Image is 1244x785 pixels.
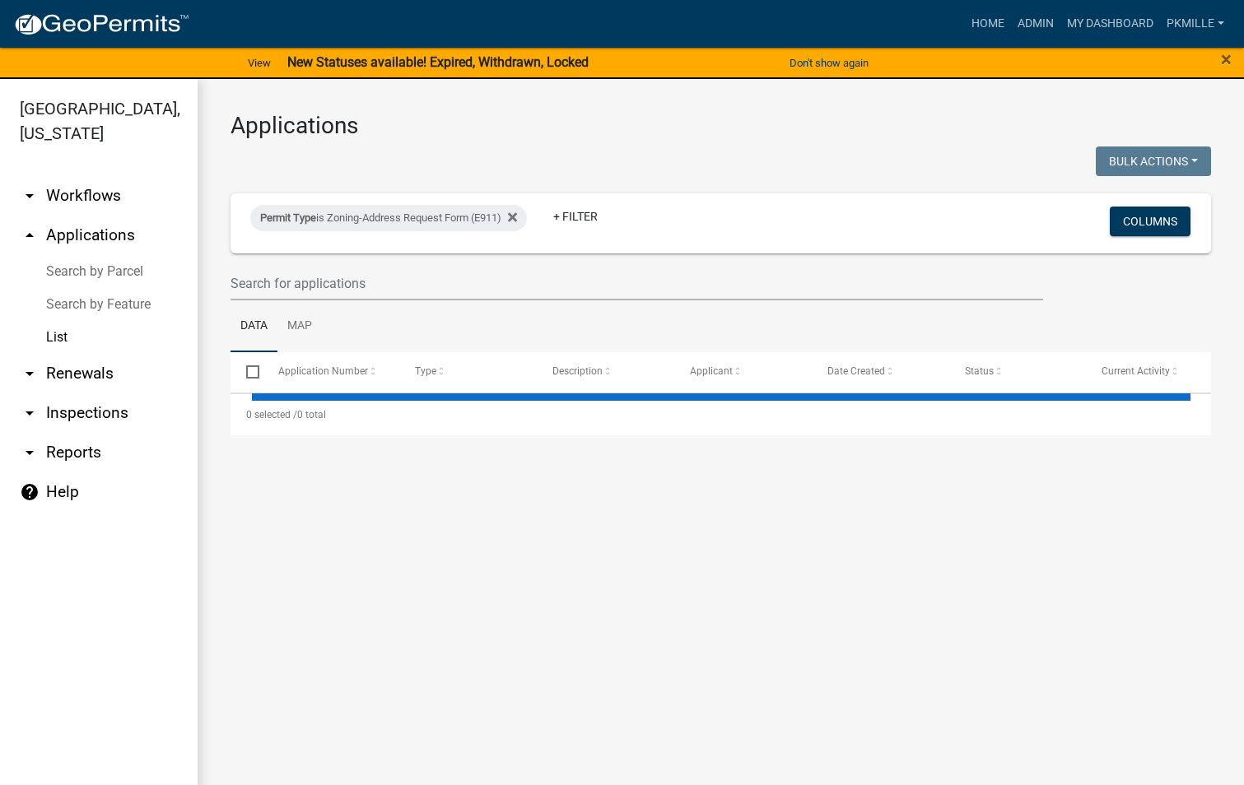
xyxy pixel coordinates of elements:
[1110,207,1190,236] button: Columns
[260,211,316,224] span: Permit Type
[20,364,40,383] i: arrow_drop_down
[948,352,1086,392] datatable-header-cell: Status
[277,300,322,353] a: Map
[1011,8,1060,39] a: Admin
[1221,48,1232,71] span: ×
[20,186,40,206] i: arrow_drop_down
[231,112,1211,140] h3: Applications
[965,8,1011,39] a: Home
[415,365,436,377] span: Type
[965,365,994,377] span: Status
[1086,352,1223,392] datatable-header-cell: Current Activity
[20,403,40,423] i: arrow_drop_down
[262,352,399,392] datatable-header-cell: Application Number
[1096,146,1211,176] button: Bulk Actions
[537,352,674,392] datatable-header-cell: Description
[241,49,277,77] a: View
[231,352,262,392] datatable-header-cell: Select
[287,54,589,70] strong: New Statuses available! Expired, Withdrawn, Locked
[231,394,1211,435] div: 0 total
[399,352,537,392] datatable-header-cell: Type
[278,365,368,377] span: Application Number
[783,49,875,77] button: Don't show again
[250,205,527,231] div: is Zoning-Address Request Form (E911)
[1102,365,1170,377] span: Current Activity
[231,300,277,353] a: Data
[20,443,40,462] i: arrow_drop_down
[812,352,949,392] datatable-header-cell: Date Created
[246,409,297,420] span: 0 selected /
[690,365,733,377] span: Applicant
[540,202,611,231] a: + Filter
[20,482,40,502] i: help
[827,365,885,377] span: Date Created
[1060,8,1160,39] a: My Dashboard
[1221,49,1232,69] button: Close
[552,365,603,377] span: Description
[674,352,812,392] datatable-header-cell: Applicant
[1160,8,1231,39] a: pkmille
[20,225,40,245] i: arrow_drop_up
[231,267,1043,300] input: Search for applications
